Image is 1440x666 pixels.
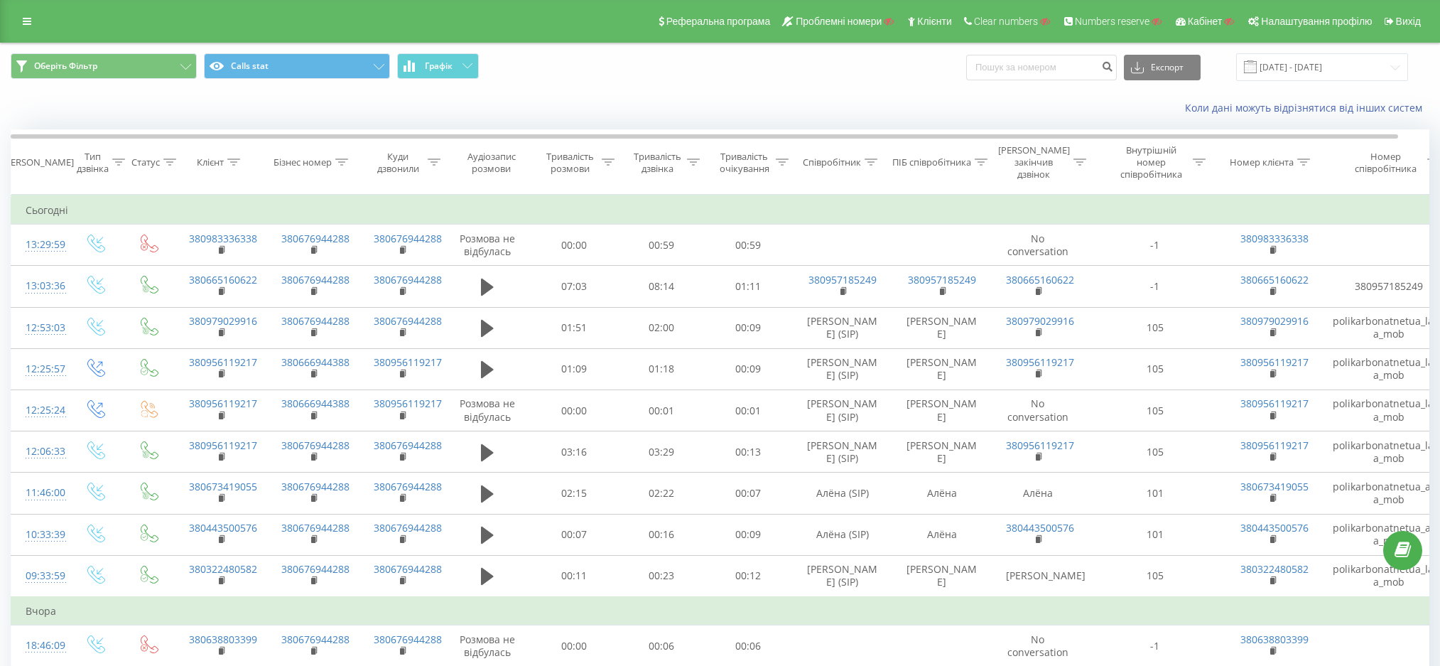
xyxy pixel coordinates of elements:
div: Внутрішній номер співробітника [1113,144,1189,181]
a: 380676944288 [374,633,442,646]
td: 02:22 [619,473,704,514]
td: 00:59 [704,225,793,266]
div: Тип дзвінка [77,151,109,175]
a: 380956119217 [1240,439,1309,452]
td: 00:13 [704,431,793,473]
a: 380956119217 [189,439,257,452]
td: [PERSON_NAME] (SIP) [793,348,892,390]
div: 12:53:03 [26,314,54,342]
div: Клієнт [197,156,224,168]
a: 380676944288 [374,273,442,286]
td: No conversation [992,390,1084,431]
td: -1 [1084,225,1226,266]
div: [PERSON_NAME] закінчив дзвінок [998,144,1070,181]
div: 10:33:39 [26,521,54,549]
a: 380673419055 [1240,480,1309,493]
td: [PERSON_NAME] [892,348,992,390]
div: Тривалість дзвінка [631,151,683,175]
a: 380979029916 [189,314,257,328]
span: Numbers reserve [1075,16,1149,27]
td: 01:18 [619,348,704,390]
td: -1 [1084,266,1226,307]
td: [PERSON_NAME] [892,390,992,431]
a: 380676944288 [374,314,442,328]
div: [PERSON_NAME] [2,156,74,168]
button: Calls stat [204,53,390,79]
span: Clear numbers [974,16,1038,27]
span: Клієнти [917,16,952,27]
span: Реферальна програма [666,16,771,27]
a: 380983336338 [1240,232,1309,245]
div: Співробітник [803,156,861,168]
td: 00:09 [704,514,793,555]
td: 01:11 [704,266,793,307]
div: 09:33:59 [26,562,54,590]
span: Розмова не відбулась [460,232,515,258]
td: Алёна (SIP) [793,473,892,514]
td: [PERSON_NAME] (SIP) [793,390,892,431]
div: 18:46:09 [26,632,54,660]
div: Тривалість розмови [542,151,598,175]
a: 380673419055 [189,480,257,493]
a: 380676944288 [281,314,350,328]
td: 00:07 [704,473,793,514]
div: ПІБ співробітника [892,156,971,168]
a: 380979029916 [1240,314,1309,328]
a: 380676944288 [281,480,350,493]
a: 380665160622 [1240,273,1309,286]
a: 380956119217 [374,397,442,410]
td: 00:16 [619,514,704,555]
a: 380322480582 [1240,562,1309,576]
td: 105 [1084,390,1226,431]
a: 380665160622 [189,273,257,286]
div: Номер співробітника [1348,151,1424,175]
td: 03:16 [530,431,619,473]
td: 105 [1084,555,1226,597]
td: 105 [1084,307,1226,348]
input: Пошук за номером [966,55,1117,80]
a: 380443500576 [1006,521,1074,535]
td: [PERSON_NAME] (SIP) [793,431,892,473]
td: 08:14 [619,266,704,307]
span: Графік [425,61,453,71]
a: 380956119217 [189,355,257,369]
a: 380666944388 [281,397,350,410]
td: 00:11 [530,555,619,597]
td: 00:23 [619,555,704,597]
td: 101 [1084,473,1226,514]
div: 13:29:59 [26,231,54,259]
td: [PERSON_NAME] [892,431,992,473]
a: 380666944388 [281,355,350,369]
td: 105 [1084,348,1226,390]
span: Вихід [1396,16,1421,27]
a: 380956119217 [1240,355,1309,369]
td: 00:12 [704,555,793,597]
a: 380676944288 [281,633,350,646]
td: Алёна [892,473,992,514]
a: 380322480582 [189,562,257,576]
a: 380956119217 [1006,355,1074,369]
button: Оберіть Фільтр [11,53,197,79]
span: Налаштування профілю [1261,16,1372,27]
a: 380676944288 [374,232,442,245]
a: 380956119217 [1006,439,1074,452]
a: 380956119217 [374,355,442,369]
td: [PERSON_NAME] (SIP) [793,307,892,348]
a: 380443500576 [1240,521,1309,535]
div: Статус [131,156,160,168]
div: 12:25:24 [26,397,54,424]
td: Алёна [992,473,1084,514]
a: 380665160622 [1006,273,1074,286]
a: 380638803399 [1240,633,1309,646]
span: Проблемні номери [796,16,882,27]
span: Оберіть Фільтр [34,60,97,72]
div: Номер клієнта [1230,156,1294,168]
button: Графік [397,53,479,79]
div: 12:06:33 [26,438,54,466]
a: 380676944288 [281,439,350,452]
a: Коли дані можуть відрізнятися вiд інших систем [1185,101,1429,114]
td: 01:09 [530,348,619,390]
a: 380957185249 [908,273,976,286]
button: Експорт [1124,55,1201,80]
td: 02:15 [530,473,619,514]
